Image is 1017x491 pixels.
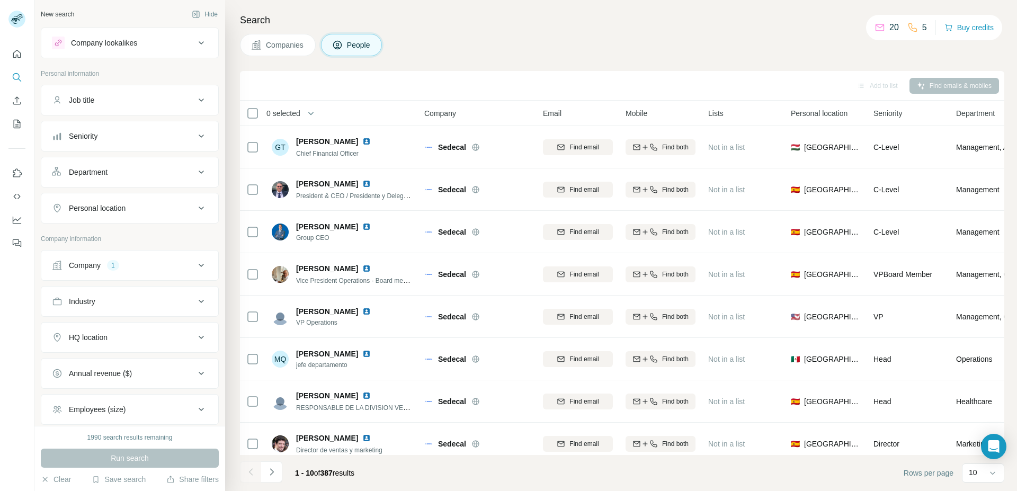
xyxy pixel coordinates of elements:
[543,309,613,325] button: Find email
[708,185,745,194] span: Not in a list
[873,228,899,236] span: C-Level
[272,393,289,410] img: Avatar
[791,184,800,195] span: 🇪🇸
[569,439,599,449] span: Find email
[296,403,501,412] span: RESPONSABLE DE LA DIVISION VETERINARIA ([PERSON_NAME] X)
[873,143,899,151] span: C-Level
[362,222,371,231] img: LinkedIn logo
[272,435,289,452] img: Avatar
[922,21,927,34] p: 5
[626,309,695,325] button: Find both
[296,349,358,359] span: [PERSON_NAME]
[569,312,599,322] span: Find email
[438,396,466,407] span: Sedecal
[320,469,333,477] span: 387
[708,355,745,363] span: Not in a list
[8,164,25,183] button: Use Surfe on LinkedIn
[889,21,899,34] p: 20
[424,355,433,363] img: Logo of Sedecal
[956,108,995,119] span: Department
[791,227,800,237] span: 🇪🇸
[296,447,382,454] span: Director de ventas y marketing
[107,261,119,270] div: 1
[956,227,1000,237] span: Management
[662,439,689,449] span: Find both
[296,222,358,231] span: [PERSON_NAME]
[71,38,137,48] div: Company lookalikes
[424,270,433,279] img: Logo of Sedecal
[804,184,861,195] span: [GEOGRAPHIC_DATA]
[543,436,613,452] button: Find email
[662,185,689,194] span: Find both
[296,276,417,284] span: Vice President Operations - Board member
[69,131,97,141] div: Seniority
[569,227,599,237] span: Find email
[662,354,689,364] span: Find both
[424,397,433,406] img: Logo of Sedecal
[296,178,358,189] span: [PERSON_NAME]
[272,266,289,283] img: Avatar
[296,306,358,317] span: [PERSON_NAME]
[424,440,433,448] img: Logo of Sedecal
[41,289,218,314] button: Industry
[543,182,613,198] button: Find email
[69,368,132,379] div: Annual revenue ($)
[362,264,371,273] img: LinkedIn logo
[41,123,218,149] button: Seniority
[41,69,219,78] p: Personal information
[543,108,561,119] span: Email
[873,355,891,363] span: Head
[791,108,847,119] span: Personal location
[873,270,932,279] span: VP Board Member
[272,224,289,240] img: Avatar
[41,159,218,185] button: Department
[296,390,358,401] span: [PERSON_NAME]
[87,433,173,442] div: 1990 search results remaining
[296,136,358,147] span: [PERSON_NAME]
[424,228,433,236] img: Logo of Sedecal
[804,269,861,280] span: [GEOGRAPHIC_DATA]
[41,195,218,221] button: Personal location
[8,91,25,110] button: Enrich CSV
[569,397,599,406] span: Find email
[41,30,218,56] button: Company lookalikes
[569,142,599,152] span: Find email
[662,227,689,237] span: Find both
[438,227,466,237] span: Sedecal
[438,269,466,280] span: Sedecal
[296,434,358,442] span: [PERSON_NAME]
[296,150,359,157] span: Chief Financial Officer
[626,394,695,409] button: Find both
[272,181,289,198] img: Avatar
[41,397,218,422] button: Employees (size)
[69,296,95,307] div: Industry
[8,187,25,206] button: Use Surfe API
[626,108,647,119] span: Mobile
[272,139,289,156] div: GT
[362,307,371,316] img: LinkedIn logo
[791,142,800,153] span: 🇭🇺
[438,142,466,153] span: Sedecal
[873,108,902,119] span: Seniority
[69,95,94,105] div: Job title
[981,434,1006,459] div: Open Intercom Messenger
[569,270,599,279] span: Find email
[8,210,25,229] button: Dashboard
[804,354,861,364] span: [GEOGRAPHIC_DATA]
[272,308,289,325] img: Avatar
[804,311,861,322] span: [GEOGRAPHIC_DATA]
[362,434,371,442] img: LinkedIn logo
[424,108,456,119] span: Company
[41,87,218,113] button: Job title
[424,143,433,151] img: Logo of Sedecal
[184,6,225,22] button: Hide
[708,270,745,279] span: Not in a list
[296,233,383,243] span: Group CEO
[708,313,745,321] span: Not in a list
[41,325,218,350] button: HQ location
[362,350,371,358] img: LinkedIn logo
[543,351,613,367] button: Find email
[41,234,219,244] p: Company information
[41,253,218,278] button: Company1
[626,139,695,155] button: Find both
